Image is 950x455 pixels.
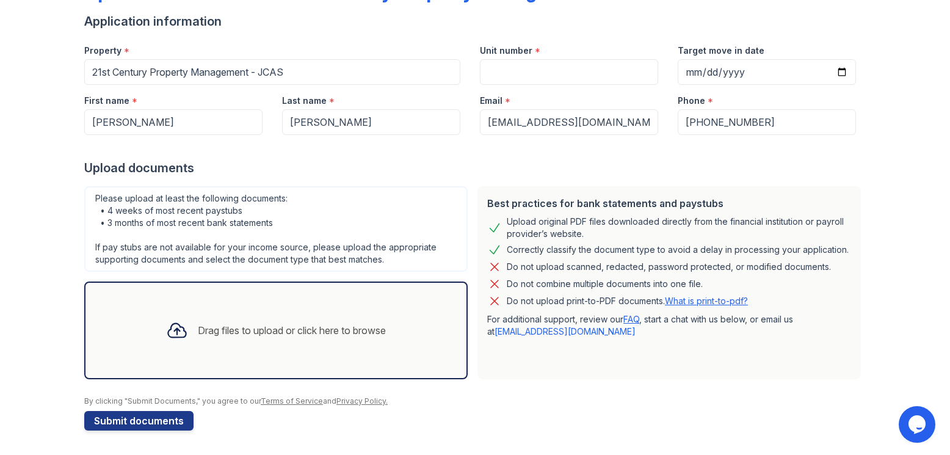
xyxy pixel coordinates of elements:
label: Phone [678,95,705,107]
a: [EMAIL_ADDRESS][DOMAIN_NAME] [495,326,636,337]
iframe: chat widget [899,406,938,443]
div: Best practices for bank statements and paystubs [487,196,851,211]
label: Unit number [480,45,532,57]
label: Last name [282,95,327,107]
label: First name [84,95,129,107]
div: Upload original PDF files downloaded directly from the financial institution or payroll provider’... [507,216,851,240]
a: What is print-to-pdf? [665,296,748,306]
div: Application information [84,13,866,30]
label: Property [84,45,121,57]
div: Drag files to upload or click here to browse [198,323,386,338]
div: Do not upload scanned, redacted, password protected, or modified documents. [507,260,831,274]
div: Please upload at least the following documents: • 4 weeks of most recent paystubs • 3 months of m... [84,186,468,272]
a: FAQ [623,314,639,324]
label: Email [480,95,502,107]
div: Do not combine multiple documents into one file. [507,277,703,291]
p: For additional support, review our , start a chat with us below, or email us at [487,313,851,338]
p: Do not upload print-to-PDF documents. [507,295,748,307]
div: Upload documents [84,159,866,177]
div: By clicking "Submit Documents," you agree to our and [84,396,866,406]
a: Privacy Policy. [336,396,388,406]
a: Terms of Service [261,396,323,406]
label: Target move in date [678,45,764,57]
button: Submit documents [84,411,194,431]
div: Correctly classify the document type to avoid a delay in processing your application. [507,242,849,257]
